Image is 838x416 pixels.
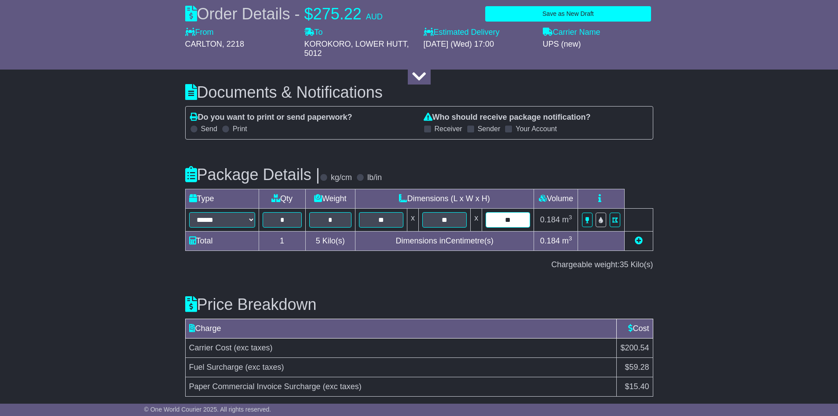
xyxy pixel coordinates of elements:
span: (exc taxes) [245,363,284,372]
div: Chargeable weight: Kilo(s) [185,260,653,270]
a: Add new item [635,236,643,245]
h3: Price Breakdown [185,296,653,313]
td: x [471,208,482,231]
td: Type [185,189,259,208]
td: Cost [617,319,653,338]
span: 35 [619,260,628,269]
sup: 3 [569,235,572,242]
span: (exc taxes) [323,382,362,391]
span: AUD [366,12,383,21]
label: Do you want to print or send paperwork? [190,113,352,122]
span: Paper Commercial Invoice Surcharge [189,382,321,391]
div: Order Details - [185,4,383,23]
label: Who should receive package notification? [424,113,591,122]
label: To [304,28,323,37]
label: From [185,28,214,37]
label: Receiver [435,125,462,133]
span: m [562,236,572,245]
td: Dimensions (L x W x H) [355,189,534,208]
div: [DATE] (Wed) 17:00 [424,40,534,49]
span: $ [304,5,313,23]
span: $15.40 [625,382,649,391]
div: UPS (new) [543,40,653,49]
td: Qty [259,189,305,208]
sup: 3 [569,214,572,221]
span: CARLTON [185,40,222,48]
td: Charge [185,319,617,338]
td: Kilo(s) [305,231,355,250]
span: 275.22 [313,5,362,23]
td: 1 [259,231,305,250]
span: $200.54 [620,343,649,352]
label: Send [201,125,217,133]
label: Your Account [516,125,557,133]
span: , 2218 [222,40,244,48]
label: Estimated Delivery [424,28,534,37]
label: kg/cm [331,173,352,183]
span: 5 [316,236,320,245]
span: Fuel Surcharge [189,363,243,372]
h3: Documents & Notifications [185,84,653,101]
td: Volume [534,189,578,208]
span: KOROKORO, LOWER HUTT [304,40,407,48]
span: (exc taxes) [234,343,273,352]
label: Carrier Name [543,28,600,37]
span: $59.28 [625,363,649,372]
span: © One World Courier 2025. All rights reserved. [144,406,271,413]
span: 0.184 [540,215,560,224]
span: m [562,215,572,224]
td: Dimensions in Centimetre(s) [355,231,534,250]
button: Save as New Draft [485,6,651,22]
span: Carrier Cost [189,343,232,352]
span: 0.184 [540,236,560,245]
label: lb/in [367,173,382,183]
label: Print [233,125,247,133]
td: Total [185,231,259,250]
span: , 5012 [304,40,409,58]
td: x [407,208,419,231]
label: Sender [478,125,501,133]
h3: Package Details | [185,166,320,184]
td: Weight [305,189,355,208]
